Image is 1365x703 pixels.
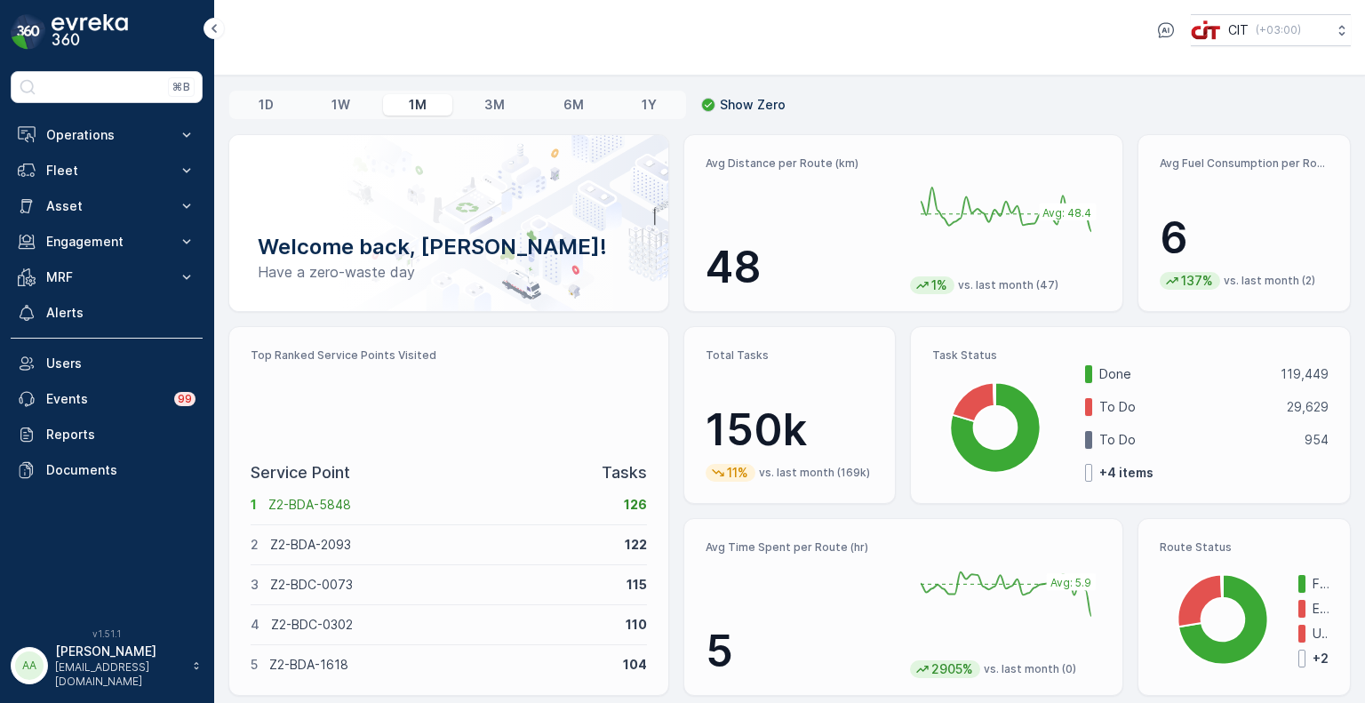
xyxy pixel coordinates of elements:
p: vs. last month (47) [958,278,1058,292]
p: 1M [409,96,427,114]
a: Users [11,346,203,381]
p: Z2-BDC-0302 [271,616,614,634]
p: 954 [1305,431,1329,449]
p: 5 [706,625,897,678]
p: 3 [251,576,259,594]
p: Fleet [46,162,167,180]
p: Operations [46,126,167,144]
button: Asset [11,188,203,224]
p: Route Status [1160,540,1329,555]
p: Expired [1313,600,1329,618]
p: Total Tasks [706,348,874,363]
p: Alerts [46,304,196,322]
p: + 2 [1313,650,1331,667]
p: 1 [251,496,257,514]
p: Events [46,390,164,408]
p: Documents [46,461,196,479]
p: Undispatched [1313,625,1329,643]
p: Have a zero-waste day [258,261,640,283]
p: 3M [484,96,505,114]
p: 115 [627,576,647,594]
p: ⌘B [172,80,190,94]
a: Alerts [11,295,203,331]
p: Top Ranked Service Points Visited [251,348,647,363]
p: vs. last month (169k) [759,466,870,480]
p: 110 [626,616,647,634]
p: 137% [1179,272,1215,290]
img: logo_dark-DEwI_e13.png [52,14,128,50]
p: Task Status [932,348,1329,363]
p: 1Y [642,96,657,114]
p: 5 [251,656,258,674]
a: Events99 [11,381,203,417]
p: 48 [706,241,897,294]
button: AA[PERSON_NAME][EMAIL_ADDRESS][DOMAIN_NAME] [11,643,203,689]
button: MRF [11,260,203,295]
p: Service Point [251,460,350,485]
p: Done [1099,365,1269,383]
p: Z2-BDA-5848 [268,496,612,514]
p: 29,629 [1287,398,1329,416]
p: Users [46,355,196,372]
p: Finished [1313,575,1329,593]
p: To Do [1099,431,1293,449]
p: [PERSON_NAME] [55,643,183,660]
button: Fleet [11,153,203,188]
p: 1D [259,96,274,114]
p: vs. last month (2) [1224,274,1315,288]
p: 1% [930,276,949,294]
p: Show Zero [720,96,786,114]
p: MRF [46,268,167,286]
img: logo [11,14,46,50]
p: 1W [331,96,350,114]
p: Avg Distance per Route (km) [706,156,897,171]
p: Z2-BDA-2093 [270,536,613,554]
p: 126 [624,496,647,514]
p: 2905% [930,660,975,678]
p: Tasks [602,460,647,485]
p: 99 [178,392,192,406]
a: Documents [11,452,203,488]
p: Avg Fuel Consumption per Route (lt) [1160,156,1329,171]
p: 6M [563,96,584,114]
p: [EMAIL_ADDRESS][DOMAIN_NAME] [55,660,183,689]
p: To Do [1099,398,1275,416]
p: Reports [46,426,196,443]
a: Reports [11,417,203,452]
button: Operations [11,117,203,153]
p: 150k [706,403,874,457]
p: 119,449 [1281,365,1329,383]
span: v 1.51.1 [11,628,203,639]
img: cit-logo_pOk6rL0.png [1191,20,1221,40]
p: 6 [1160,212,1329,265]
p: Avg Time Spent per Route (hr) [706,540,897,555]
button: CIT(+03:00) [1191,14,1351,46]
p: 104 [623,656,647,674]
p: 122 [625,536,647,554]
p: 4 [251,616,259,634]
p: Z2-BDA-1618 [269,656,611,674]
p: Engagement [46,233,167,251]
p: Asset [46,197,167,215]
div: AA [15,651,44,680]
p: Z2-BDC-0073 [270,576,615,594]
p: CIT [1228,21,1249,39]
p: ( +03:00 ) [1256,23,1301,37]
p: 11% [725,464,750,482]
p: 2 [251,536,259,554]
p: + 4 items [1099,464,1153,482]
p: vs. last month (0) [984,662,1076,676]
button: Engagement [11,224,203,260]
p: Welcome back, [PERSON_NAME]! [258,233,640,261]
